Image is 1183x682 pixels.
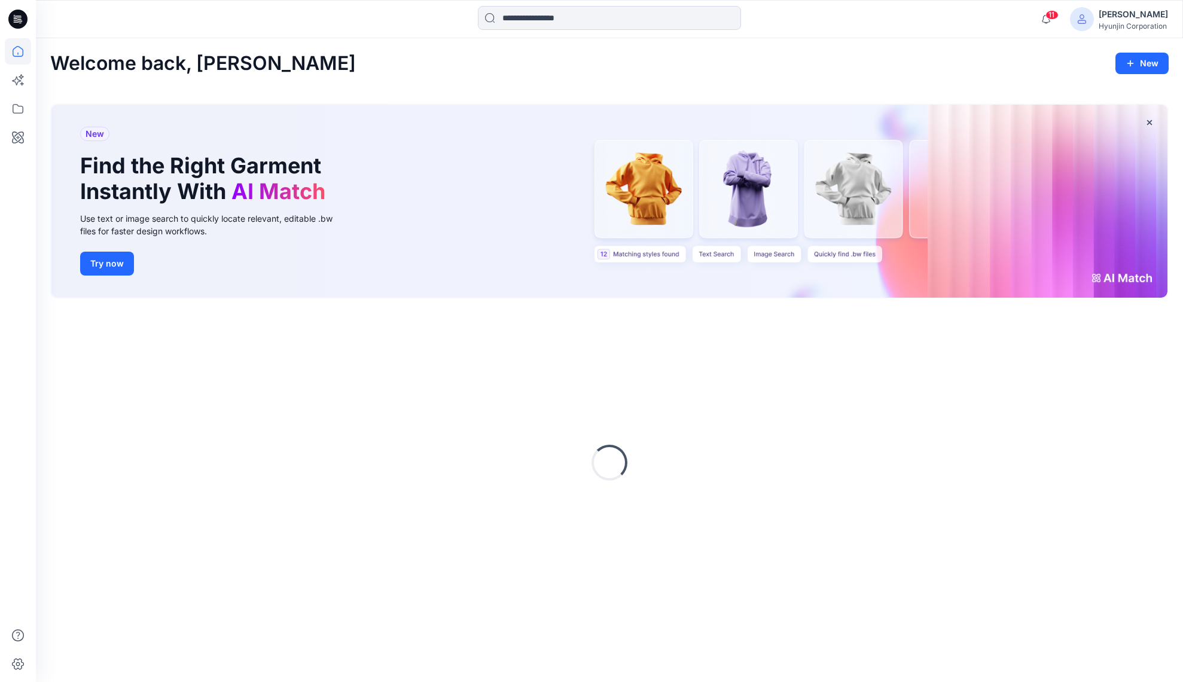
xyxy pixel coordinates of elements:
[86,127,104,141] span: New
[1099,22,1168,30] div: Hyunjin Corporation
[1115,53,1169,74] button: New
[80,212,349,237] div: Use text or image search to quickly locate relevant, editable .bw files for faster design workflows.
[50,53,356,75] h2: Welcome back, [PERSON_NAME]
[1099,7,1168,22] div: [PERSON_NAME]
[80,153,331,204] h1: Find the Right Garment Instantly With
[1045,10,1059,20] span: 11
[231,178,325,204] span: AI Match
[80,252,134,276] button: Try now
[1077,14,1087,24] svg: avatar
